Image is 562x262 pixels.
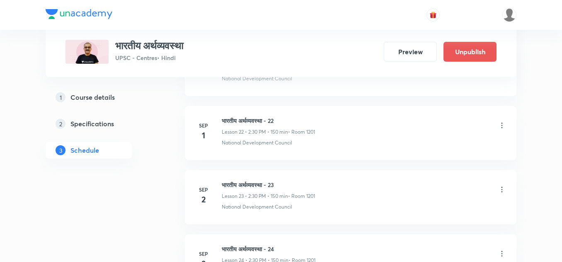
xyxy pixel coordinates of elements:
[288,128,315,136] p: • Room 1201
[46,9,112,19] img: Company Logo
[195,129,212,142] h4: 1
[222,245,315,253] h6: भारतीय अर्थव्यवस्था - 24
[70,92,115,102] h5: Course details
[115,53,183,62] p: UPSC - Centres • Hindi
[222,75,292,82] p: National Development Council
[195,186,212,193] h6: Sep
[46,89,158,106] a: 1Course details
[429,11,437,19] img: avatar
[195,250,212,257] h6: Sep
[222,139,292,147] p: National Development Council
[443,42,497,62] button: Unpublish
[56,119,65,129] p: 2
[426,8,440,22] button: avatar
[222,128,288,136] p: Lesson 22 • 2:30 PM • 150 min
[195,193,212,206] h4: 2
[56,145,65,155] p: 3
[115,40,183,52] h3: भारतीय अर्थव्यवस्था
[70,119,114,129] h5: Specifications
[46,115,158,132] a: 2Specifications
[70,145,99,155] h5: Schedule
[195,122,212,129] h6: Sep
[502,8,516,22] img: amit tripathi
[222,180,315,189] h6: भारतीय अर्थव्यवस्था - 23
[222,203,292,211] p: National Development Council
[288,192,315,200] p: • Room 1201
[384,42,437,62] button: Preview
[65,40,109,64] img: 397E8D08-550A-461A-84AA-015580567EEB_plus.png
[56,92,65,102] p: 1
[222,116,315,125] h6: भारतीय अर्थव्यवस्था - 22
[222,192,288,200] p: Lesson 23 • 2:30 PM • 150 min
[46,9,112,21] a: Company Logo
